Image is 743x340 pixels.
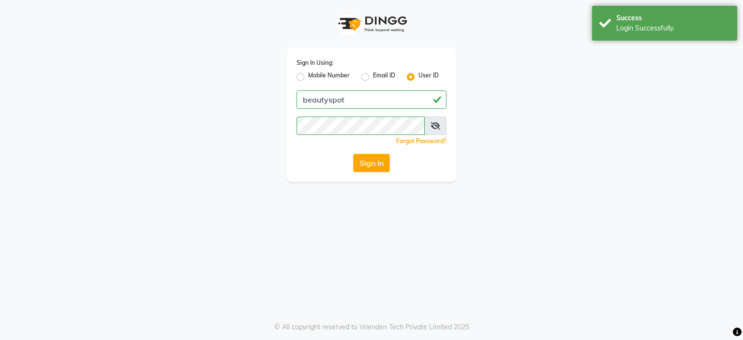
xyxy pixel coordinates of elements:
[396,137,446,145] a: Forgot Password?
[297,90,446,109] input: Username
[616,23,730,33] div: Login Successfully.
[297,117,425,135] input: Username
[297,59,333,67] label: Sign In Using:
[616,13,730,23] div: Success
[353,154,390,172] button: Sign In
[373,71,395,83] label: Email ID
[308,71,350,83] label: Mobile Number
[333,10,410,38] img: logo1.svg
[418,71,439,83] label: User ID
